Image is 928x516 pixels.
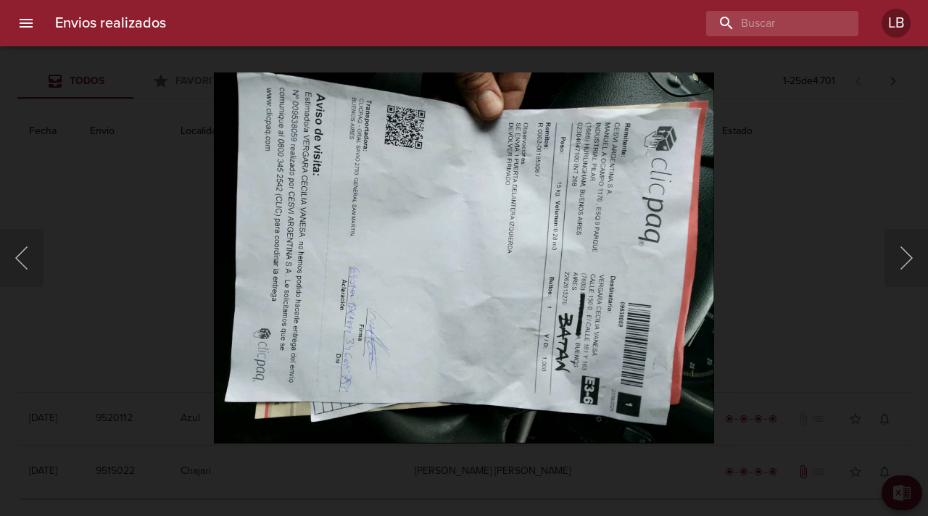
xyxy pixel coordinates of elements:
[55,12,166,35] h6: Envios realizados
[882,9,911,38] div: LB
[9,6,43,41] button: menu
[882,9,911,38] div: Abrir información de usuario
[214,72,714,444] img: Image
[884,229,928,287] button: Siguiente
[706,11,834,36] input: buscar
